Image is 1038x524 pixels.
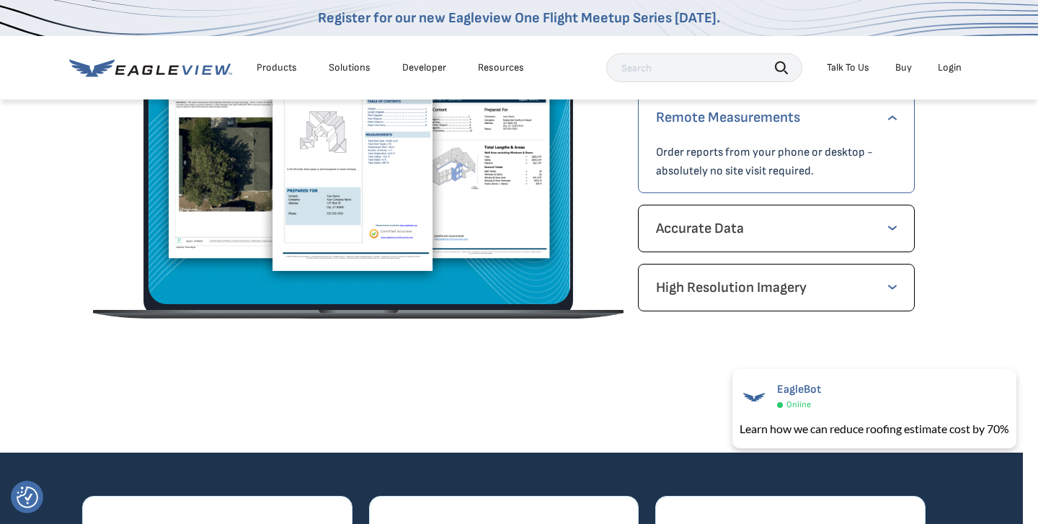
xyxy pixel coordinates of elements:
[606,53,802,82] input: Search
[740,383,768,412] img: EagleBot
[895,61,912,74] a: Buy
[17,487,38,508] img: Revisit consent button
[656,217,897,240] p: Accurate Data
[329,61,371,74] div: Solutions
[777,383,821,396] span: EagleBot
[938,61,962,74] div: Login
[656,143,897,181] p: Order reports from your phone or desktop - absolutely no site visit required.
[17,487,38,508] button: Consent Preferences
[740,420,1009,438] div: Learn how we can reduce roofing estimate cost by 70%
[656,276,897,299] p: High Resolution Imagery
[318,9,720,27] a: Register for our new Eagleview One Flight Meetup Series [DATE].
[257,61,297,74] div: Products
[402,61,446,74] a: Developer
[786,399,811,410] span: Online
[827,61,869,74] div: Talk To Us
[656,106,897,129] p: Remote Measurements
[478,61,524,74] div: Resources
